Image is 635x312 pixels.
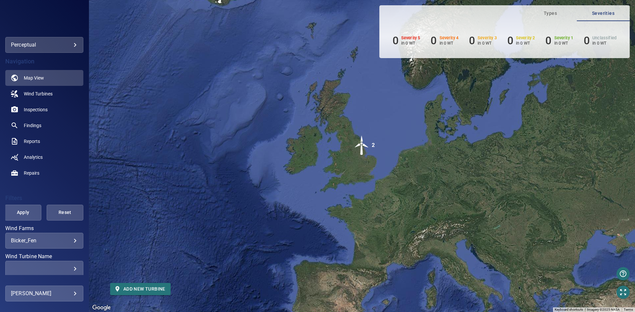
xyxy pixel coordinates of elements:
[5,58,83,65] h4: Navigation
[592,36,616,40] h6: Unclassified
[516,36,535,40] h6: Severity 2
[5,261,83,277] div: Wind Turbine Name
[431,34,437,47] h6: 0
[47,205,83,221] button: Reset
[24,122,41,129] span: Findings
[11,288,78,299] div: [PERSON_NAME]
[13,208,33,217] span: Apply
[24,90,53,97] span: Wind Turbines
[5,233,83,249] div: Wind Farms
[507,34,513,47] h6: 0
[581,9,626,17] span: Severities
[584,34,590,47] h6: 0
[352,135,372,155] img: windFarmIcon.svg
[5,195,83,201] h4: Filters
[5,102,83,118] a: inspections noActive
[478,41,497,46] p: in 0 WT
[507,34,535,47] li: Severity 2
[592,41,616,46] p: in 0 WT
[91,303,112,312] a: Open this area in Google Maps (opens a new window)
[440,41,459,46] p: in 0 WT
[440,36,459,40] h6: Severity 4
[5,254,83,259] label: Wind Turbine Name
[624,308,633,311] a: Terms (opens in new tab)
[401,41,420,46] p: in 0 WT
[5,133,83,149] a: reports noActive
[5,86,83,102] a: windturbines noActive
[11,237,78,244] div: Bicker_Fen
[469,34,497,47] li: Severity 3
[25,17,63,23] img: perceptual-logo
[587,308,620,311] span: Imagery ©2025 NASA
[545,34,573,47] li: Severity 1
[5,37,83,53] div: perceptual
[5,149,83,165] a: analytics noActive
[91,303,112,312] img: Google
[55,208,75,217] span: Reset
[401,36,420,40] h6: Severity 5
[24,170,39,176] span: Repairs
[352,135,372,156] gmp-advanced-marker: 2
[393,34,399,47] h6: 0
[5,226,83,231] label: Wind Farms
[5,165,83,181] a: repairs noActive
[469,34,475,47] h6: 0
[545,34,551,47] h6: 0
[393,34,420,47] li: Severity 5
[11,40,78,50] div: perceptual
[110,283,171,295] button: Add new turbine
[24,154,43,160] span: Analytics
[24,106,48,113] span: Inspections
[372,135,375,155] div: 2
[528,9,573,17] span: Types
[554,41,573,46] p: in 0 WT
[478,36,497,40] h6: Severity 3
[584,34,616,47] li: Severity Unclassified
[24,138,40,145] span: Reports
[431,34,458,47] li: Severity 4
[5,205,41,221] button: Apply
[5,118,83,133] a: findings noActive
[115,285,165,293] span: Add new turbine
[555,307,583,312] button: Keyboard shortcuts
[24,75,44,81] span: Map View
[516,41,535,46] p: in 0 WT
[554,36,573,40] h6: Severity 1
[5,70,83,86] a: map active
